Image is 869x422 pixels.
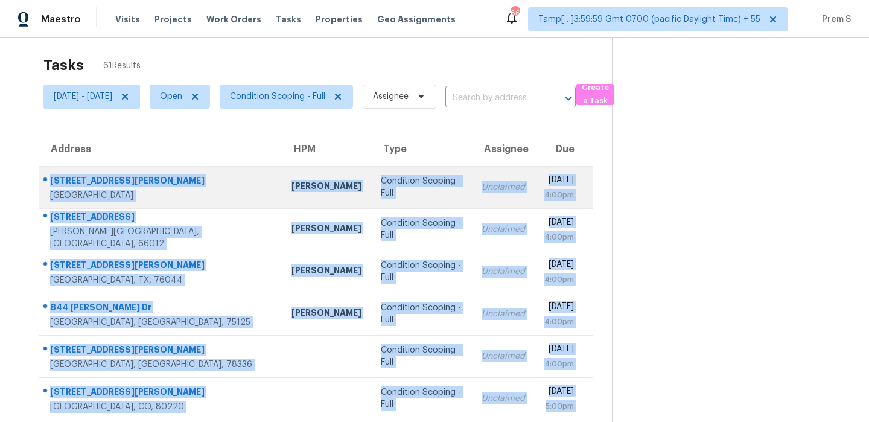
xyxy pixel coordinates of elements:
[50,190,272,202] div: [GEOGRAPHIC_DATA]
[50,274,272,286] div: [GEOGRAPHIC_DATA], TX, 76044
[482,308,525,320] div: Unclaimed
[371,132,472,166] th: Type
[576,84,614,105] button: Create a Task
[50,211,272,226] div: [STREET_ADDRESS]
[482,350,525,362] div: Unclaimed
[482,181,525,193] div: Unclaimed
[316,13,363,25] span: Properties
[544,258,574,273] div: [DATE]
[50,344,272,359] div: [STREET_ADDRESS][PERSON_NAME]
[381,175,462,199] div: Condition Scoping - Full
[373,91,409,103] span: Assignee
[381,217,462,241] div: Condition Scoping - Full
[154,13,192,25] span: Projects
[544,358,574,370] div: 4:00pm
[544,273,574,286] div: 4:00pm
[50,174,272,190] div: [STREET_ADDRESS][PERSON_NAME]
[544,189,574,201] div: 4:00pm
[50,386,272,401] div: [STREET_ADDRESS][PERSON_NAME]
[544,343,574,358] div: [DATE]
[50,316,272,328] div: [GEOGRAPHIC_DATA], [GEOGRAPHIC_DATA], 75125
[560,90,577,107] button: Open
[41,13,81,25] span: Maestro
[511,7,519,19] div: 662
[582,81,608,109] span: Create a Task
[103,60,141,72] span: 61 Results
[544,316,574,328] div: 4:00pm
[544,174,574,189] div: [DATE]
[50,259,272,274] div: [STREET_ADDRESS][PERSON_NAME]
[50,226,272,250] div: [PERSON_NAME][GEOGRAPHIC_DATA], [GEOGRAPHIC_DATA], 66012
[291,264,361,280] div: [PERSON_NAME]
[276,15,301,24] span: Tasks
[381,260,462,284] div: Condition Scoping - Full
[535,132,593,166] th: Due
[482,223,525,235] div: Unclaimed
[377,13,456,25] span: Geo Assignments
[291,180,361,195] div: [PERSON_NAME]
[482,266,525,278] div: Unclaimed
[381,344,462,368] div: Condition Scoping - Full
[381,386,462,411] div: Condition Scoping - Full
[291,222,361,237] div: [PERSON_NAME]
[544,301,574,316] div: [DATE]
[482,392,525,404] div: Unclaimed
[282,132,371,166] th: HPM
[544,400,574,412] div: 5:00pm
[160,91,182,103] span: Open
[544,216,574,231] div: [DATE]
[50,401,272,413] div: [GEOGRAPHIC_DATA], CO, 80220
[206,13,261,25] span: Work Orders
[817,13,851,25] span: Prem S
[115,13,140,25] span: Visits
[50,301,272,316] div: 844 [PERSON_NAME] Dr
[291,307,361,322] div: [PERSON_NAME]
[43,59,84,71] h2: Tasks
[445,89,542,107] input: Search by address
[472,132,535,166] th: Assignee
[54,91,112,103] span: [DATE] - [DATE]
[544,385,574,400] div: [DATE]
[230,91,325,103] span: Condition Scoping - Full
[538,13,760,25] span: Tamp[…]3:59:59 Gmt 0700 (pacific Daylight Time) + 55
[50,359,272,371] div: [GEOGRAPHIC_DATA], [GEOGRAPHIC_DATA], 78336
[39,132,282,166] th: Address
[544,231,574,243] div: 4:00pm
[381,302,462,326] div: Condition Scoping - Full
